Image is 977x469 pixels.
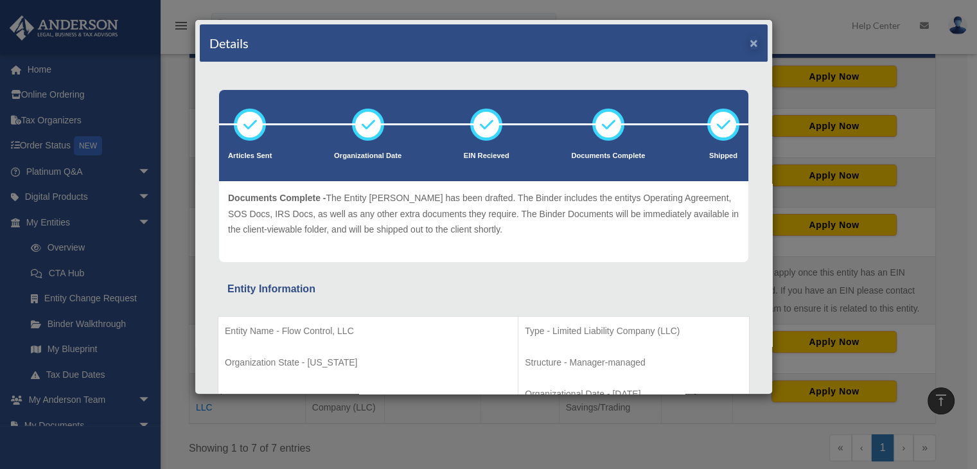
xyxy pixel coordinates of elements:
h4: Details [209,34,249,52]
p: Articles Sent [228,150,272,163]
p: The Entity [PERSON_NAME] has been drafted. The Binder includes the entitys Operating Agreement, S... [228,190,739,238]
button: × [750,36,758,49]
span: Documents Complete - [228,193,326,203]
p: Type - Limited Liability Company (LLC) [525,323,743,339]
p: Shipped [707,150,739,163]
p: Structure - Manager-managed [525,355,743,371]
p: Organizational Date [334,150,401,163]
p: Organization State - [US_STATE] [225,355,511,371]
p: EIN Recieved [464,150,509,163]
p: Entity Name - Flow Control, LLC [225,323,511,339]
p: Organizational Date - [DATE] [525,386,743,402]
div: Entity Information [227,280,740,298]
p: Documents Complete [571,150,645,163]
